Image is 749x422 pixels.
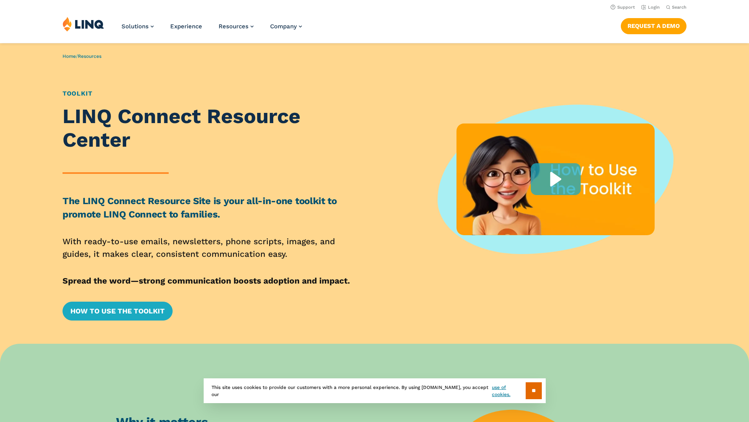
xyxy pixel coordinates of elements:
a: use of cookies. [492,384,525,398]
a: Solutions [121,23,154,30]
nav: Button Navigation [621,17,686,34]
a: Request a Demo [621,18,686,34]
span: Resources [219,23,248,30]
a: Toolkit [63,90,92,97]
span: / [63,53,101,59]
span: Search [672,5,686,10]
a: Company [270,23,302,30]
span: Solutions [121,23,149,30]
a: Resources [78,53,101,59]
button: Open Search Bar [666,4,686,10]
a: Home [63,53,76,59]
nav: Primary Navigation [121,17,302,42]
strong: The LINQ Connect Resource Site is your all-in-one toolkit to promote LINQ Connect to families. [63,195,337,220]
a: How to Use the Toolkit [63,302,173,321]
img: LINQ | K‑12 Software [63,17,104,31]
strong: Spread the word—strong communication boosts adoption and impact. [63,276,350,286]
div: This site uses cookies to provide our customers with a more personal experience. By using [DOMAIN... [204,378,546,403]
a: Experience [170,23,202,30]
a: Login [641,5,660,10]
a: Resources [219,23,254,30]
a: Support [611,5,635,10]
span: Company [270,23,297,30]
p: With ready-to-use emails, newsletters, phone scripts, images, and guides, it makes clear, consist... [63,235,365,260]
div: Play [531,163,581,195]
h1: LINQ Connect Resource Center [63,105,365,152]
